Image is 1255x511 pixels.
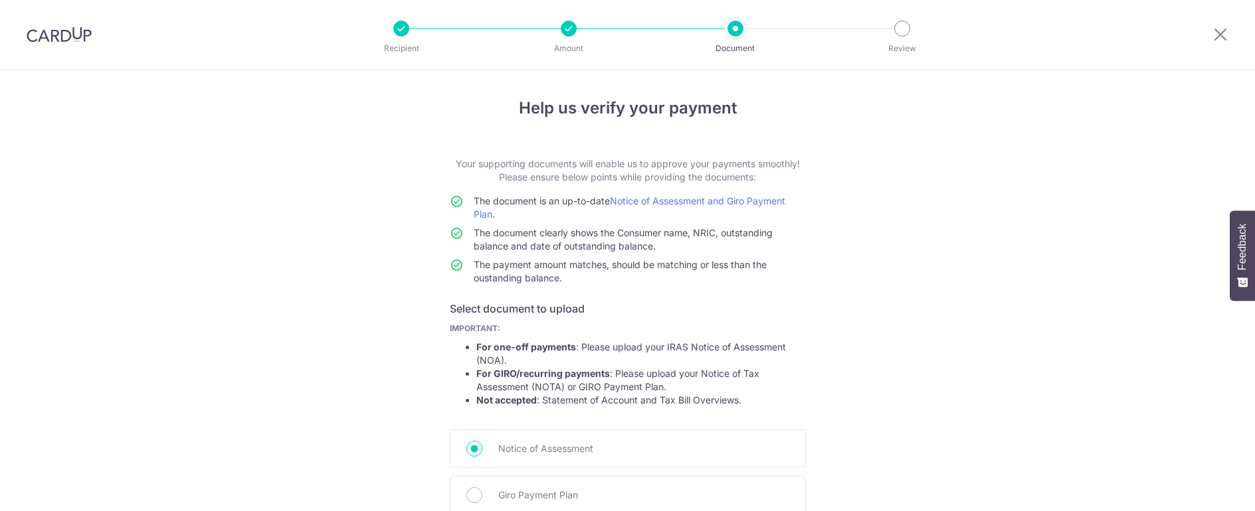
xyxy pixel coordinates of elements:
li: : Please upload your Notice of Tax Assessment (NOTA) or GIRO Payment Plan. [476,367,806,394]
p: Document [686,42,785,55]
span: Feedback [1236,224,1248,270]
strong: For one-off payments [476,341,576,352]
p: Amount [520,42,618,55]
img: CardUp [27,27,92,42]
h6: Select document to upload [450,301,806,317]
a: Notice of Assessment and Giro Payment Plan [474,195,785,220]
li: : Please upload your IRAS Notice of Assessment (NOA). [476,340,806,367]
b: IMPORTANT: [450,323,500,333]
span: The document is an up-to-date . [474,195,785,220]
h4: Help us verify your payment [450,96,806,120]
button: Feedback - Show survey [1230,210,1255,301]
span: Giro Payment Plan [498,487,789,503]
span: The document clearly shows the Consumer name, NRIC, outstanding balance and date of outstanding b... [474,227,773,252]
span: Notice of Assessment [498,441,789,457]
li: : Statement of Account and Tax Bill Overviews. [476,394,806,407]
p: Review [853,42,951,55]
strong: For GIRO/recurring payments [476,368,610,379]
p: Recipient [352,42,450,55]
strong: Not accepted [476,394,537,405]
span: The payment amount matches, should be matching or less than the oustanding balance. [474,259,767,283]
p: Your supporting documents will enable us to approve your payments smoothly! Please ensure below p... [450,157,806,184]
